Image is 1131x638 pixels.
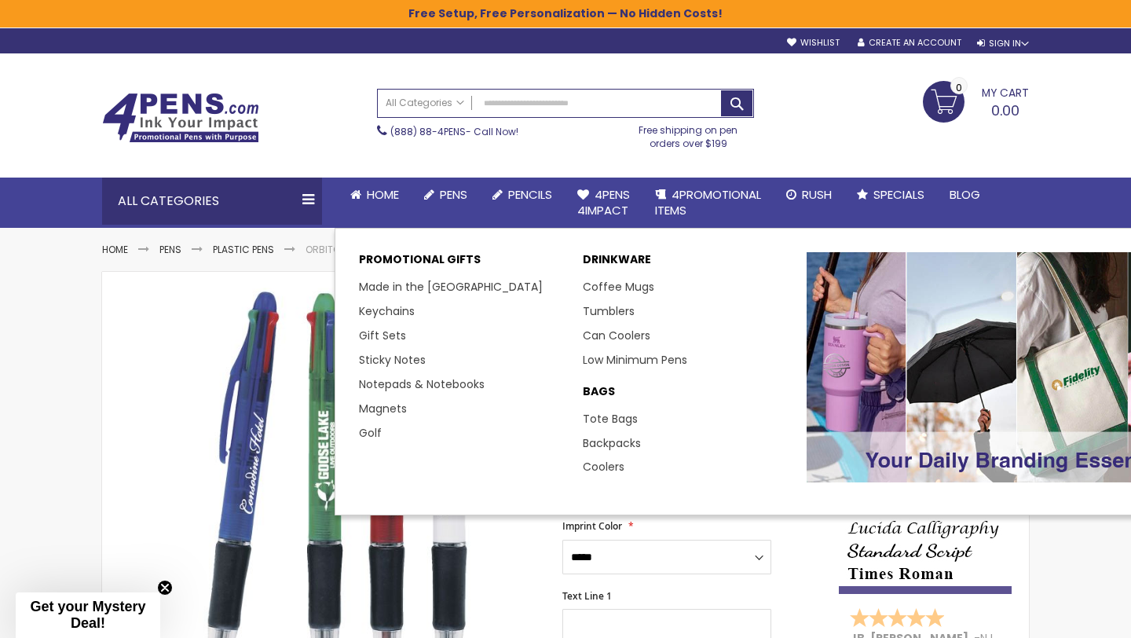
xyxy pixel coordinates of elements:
[157,580,173,596] button: Close teaser
[213,243,274,256] a: Plastic Pens
[390,125,518,138] span: - Call Now!
[623,118,755,149] div: Free shipping on pen orders over $199
[642,178,774,229] a: 4PROMOTIONALITEMS
[16,592,160,638] div: Get your Mystery Deal!Close teaser
[440,186,467,203] span: Pens
[480,178,565,212] a: Pencils
[359,303,415,319] a: Keychains
[583,352,687,368] a: Low Minimum Pens
[583,252,791,275] a: DRINKWARE
[390,125,466,138] a: (888) 88-4PENS
[839,442,1012,594] img: font-personalization-examples
[378,90,472,115] a: All Categories
[873,186,924,203] span: Specials
[583,384,791,407] a: BAGS
[858,37,961,49] a: Create an Account
[412,178,480,212] a: Pens
[583,279,654,295] a: Coffee Mugs
[583,459,624,475] a: Coolers
[386,97,464,109] span: All Categories
[30,599,145,631] span: Get your Mystery Deal!
[844,178,937,212] a: Specials
[950,186,980,203] span: Blog
[583,328,650,343] a: Can Coolers
[787,37,840,49] a: Wishlist
[102,178,322,225] div: All Categories
[359,425,382,441] a: Golf
[306,244,414,256] li: Orbitor 4 Color Pens
[359,279,543,295] a: Made in the [GEOGRAPHIC_DATA]
[359,401,407,416] a: Magnets
[562,589,612,603] span: Text Line 1
[508,186,552,203] span: Pencils
[159,243,181,256] a: Pens
[562,519,622,533] span: Imprint Color
[102,243,128,256] a: Home
[359,376,485,392] a: Notepads & Notebooks
[923,81,1029,120] a: 0.00 0
[774,178,844,212] a: Rush
[338,178,412,212] a: Home
[583,435,641,451] a: Backpacks
[359,352,426,368] a: Sticky Notes
[937,178,993,212] a: Blog
[977,38,1029,49] div: Sign In
[583,411,638,427] a: Tote Bags
[956,80,962,95] span: 0
[583,303,635,319] a: Tumblers
[991,101,1019,120] span: 0.00
[359,328,406,343] a: Gift Sets
[102,93,259,143] img: 4Pens Custom Pens and Promotional Products
[577,186,630,218] span: 4Pens 4impact
[802,186,832,203] span: Rush
[359,252,567,275] p: Promotional Gifts
[367,186,399,203] span: Home
[565,178,642,229] a: 4Pens4impact
[655,186,761,218] span: 4PROMOTIONAL ITEMS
